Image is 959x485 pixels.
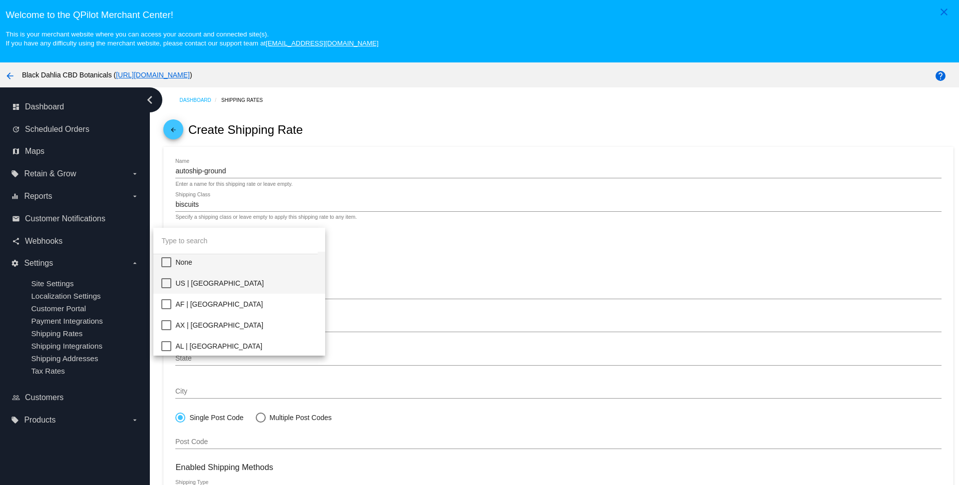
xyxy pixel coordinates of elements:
[153,228,318,254] input: dropdown search
[175,252,317,273] span: None
[175,336,317,357] span: AL | [GEOGRAPHIC_DATA]
[175,315,317,336] span: AX | [GEOGRAPHIC_DATA]
[175,273,317,294] span: US | [GEOGRAPHIC_DATA]
[175,294,317,315] span: AF | [GEOGRAPHIC_DATA]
